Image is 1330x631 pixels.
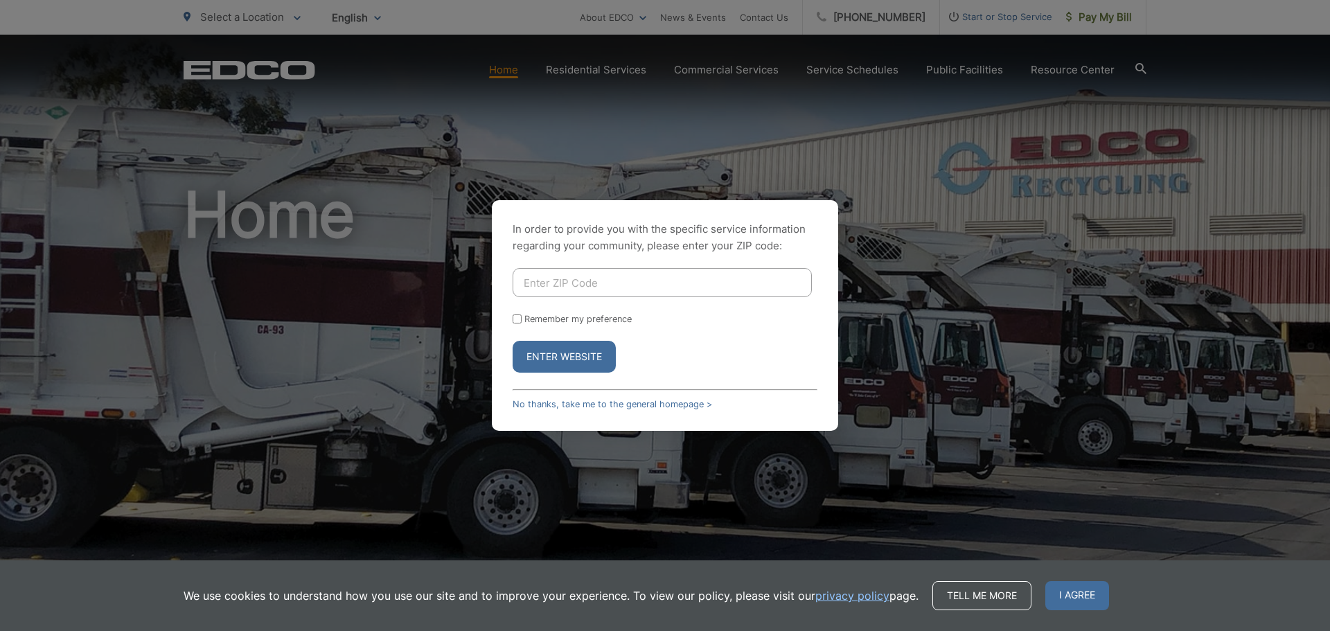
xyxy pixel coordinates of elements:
[513,221,817,254] p: In order to provide you with the specific service information regarding your community, please en...
[932,581,1031,610] a: Tell me more
[1045,581,1109,610] span: I agree
[513,341,616,373] button: Enter Website
[184,587,919,604] p: We use cookies to understand how you use our site and to improve your experience. To view our pol...
[524,314,632,324] label: Remember my preference
[513,399,712,409] a: No thanks, take me to the general homepage >
[513,268,812,297] input: Enter ZIP Code
[815,587,889,604] a: privacy policy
